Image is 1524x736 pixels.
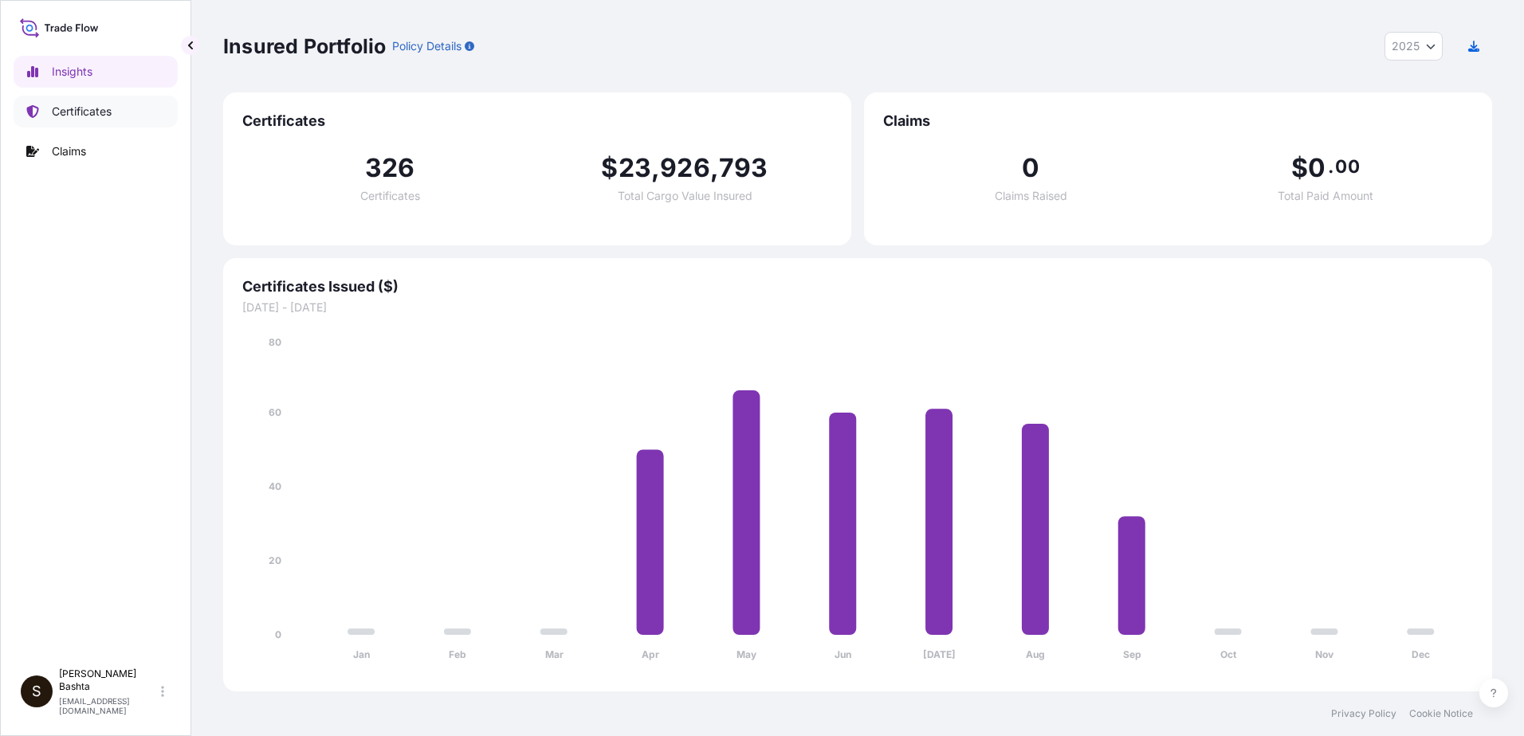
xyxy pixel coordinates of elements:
[719,155,768,181] span: 793
[242,277,1473,296] span: Certificates Issued ($)
[1220,648,1237,660] tspan: Oct
[14,135,178,167] a: Claims
[360,190,420,202] span: Certificates
[59,696,158,715] p: [EMAIL_ADDRESS][DOMAIN_NAME]
[269,554,281,566] tspan: 20
[223,33,386,59] p: Insured Portfolio
[1412,648,1430,660] tspan: Dec
[269,406,281,418] tspan: 60
[883,112,1473,131] span: Claims
[52,64,92,80] p: Insights
[1308,155,1326,181] span: 0
[1409,707,1473,720] a: Cookie Notice
[1315,648,1334,660] tspan: Nov
[365,155,415,181] span: 326
[59,667,158,693] p: [PERSON_NAME] Bashta
[1291,155,1308,181] span: $
[242,112,832,131] span: Certificates
[1123,648,1141,660] tspan: Sep
[835,648,851,660] tspan: Jun
[1385,32,1443,61] button: Year Selector
[275,628,281,640] tspan: 0
[651,155,660,181] span: ,
[619,155,651,181] span: 23
[545,648,564,660] tspan: Mar
[392,38,462,54] p: Policy Details
[923,648,956,660] tspan: [DATE]
[353,648,370,660] tspan: Jan
[1335,160,1359,173] span: 00
[52,143,86,159] p: Claims
[1278,190,1373,202] span: Total Paid Amount
[1331,707,1396,720] a: Privacy Policy
[242,299,1473,315] span: [DATE] - [DATE]
[736,648,757,660] tspan: May
[1392,38,1420,54] span: 2025
[660,155,710,181] span: 926
[52,104,112,119] p: Certificates
[995,190,1067,202] span: Claims Raised
[14,96,178,127] a: Certificates
[449,648,466,660] tspan: Feb
[601,155,618,181] span: $
[1328,160,1333,173] span: .
[32,683,41,699] span: S
[1022,155,1039,181] span: 0
[14,56,178,88] a: Insights
[618,190,752,202] span: Total Cargo Value Insured
[710,155,719,181] span: ,
[1026,648,1045,660] tspan: Aug
[642,648,659,660] tspan: Apr
[269,480,281,492] tspan: 40
[269,336,281,348] tspan: 80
